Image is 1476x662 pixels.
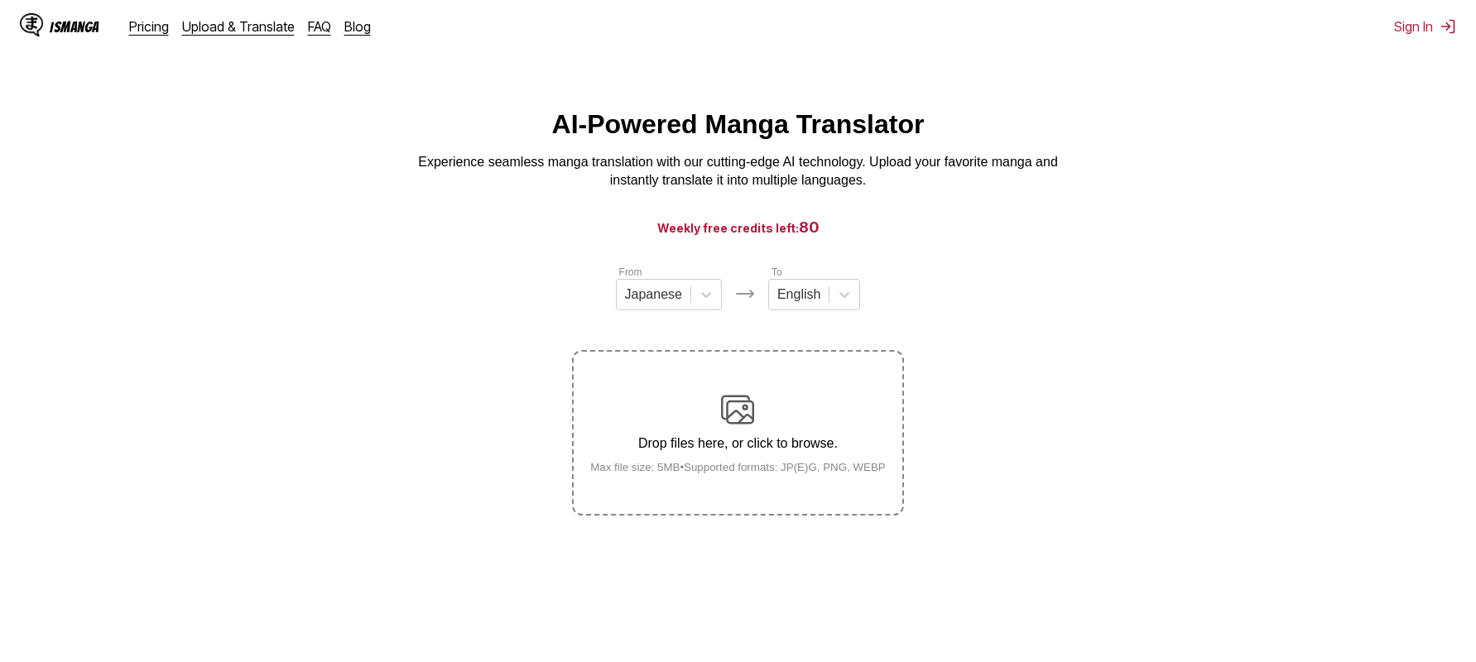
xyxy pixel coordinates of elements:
span: 80 [799,218,820,236]
img: IsManga Logo [20,13,43,36]
a: Upload & Translate [182,18,295,35]
img: Languages icon [735,284,755,304]
small: Max file size: 5MB • Supported formats: JP(E)G, PNG, WEBP [577,461,899,473]
h1: AI-Powered Manga Translator [552,109,925,140]
p: Experience seamless manga translation with our cutting-edge AI technology. Upload your favorite m... [407,153,1070,190]
a: FAQ [308,18,331,35]
h3: Weekly free credits left: [40,217,1436,237]
div: IsManga [50,19,99,35]
a: Blog [344,18,371,35]
button: Sign In [1394,18,1456,35]
label: To [772,266,782,278]
label: From [619,266,642,278]
p: Drop files here, or click to browse. [577,436,899,451]
a: IsManga LogoIsManga [20,13,129,40]
img: Sign out [1440,18,1456,35]
a: Pricing [129,18,169,35]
